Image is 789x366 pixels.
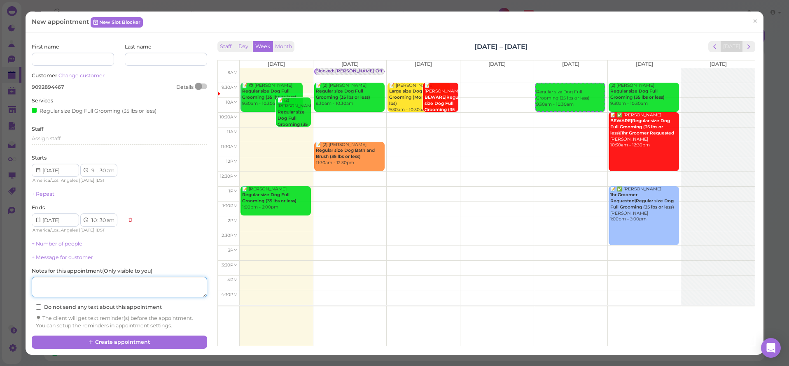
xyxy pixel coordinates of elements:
[32,204,45,211] label: Ends
[268,61,285,67] span: [DATE]
[125,43,152,51] label: Last name
[228,70,238,75] span: 9am
[220,174,238,179] span: 12:30pm
[222,262,238,268] span: 3:30pm
[219,114,238,120] span: 10:30am
[610,88,665,100] b: Regular size Dog Full Grooming (35 lbs or less)
[253,41,273,52] button: Week
[32,125,43,133] label: Staff
[721,41,743,52] button: [DATE]
[273,41,294,52] button: Month
[742,41,755,52] button: next
[636,61,653,67] span: [DATE]
[610,192,674,209] b: 1hr Groomer Requested|Regular size Dog Full Grooming (35 lbs or less)
[315,142,385,166] div: 📝 (2) [PERSON_NAME] 11:30am - 12:30pm
[217,41,234,52] button: Staff
[424,83,458,143] div: 📝 [PERSON_NAME] new schnauzer [PERSON_NAME] 9:30am - 10:30am
[228,218,238,223] span: 2pm
[761,338,781,358] div: Open Intercom Messenger
[242,186,311,211] div: 📝 [PERSON_NAME] 1:00pm - 2:00pm
[32,106,156,115] div: Regular size Dog Full Grooming (35 lbs or less)
[32,43,59,51] label: First name
[226,159,238,164] span: 12pm
[242,88,296,100] b: Regular size Dog Full Grooming (35 lbs or less)
[32,177,124,184] div: | |
[341,61,359,67] span: [DATE]
[242,83,303,107] div: 📝 😋 [PERSON_NAME] 9:30am - 10:30am
[32,267,152,275] label: Notes for this appointment ( Only visible to you )
[32,227,124,234] div: | |
[233,41,253,52] button: Day
[229,188,238,194] span: 1pm
[32,241,82,247] a: + Number of people
[389,83,450,113] div: 📝 [PERSON_NAME] 9:30am - 10:30am
[315,68,415,74] div: Blocked: [PERSON_NAME] Off • appointment
[415,61,432,67] span: [DATE]
[488,61,506,67] span: [DATE]
[32,97,53,104] label: Services
[562,61,579,67] span: [DATE]
[32,18,91,25] span: New appointment
[221,144,238,149] span: 11:30am
[752,16,758,27] span: ×
[36,304,41,310] input: Do not send any text about this appointment
[36,303,162,311] label: Do not send any text about this appointment
[32,72,105,79] label: Customer
[610,118,674,135] b: BEWARE|Regular size Dog Full Grooming (35 lbs or less)|1hr Groomer Requested
[33,178,78,183] span: America/Los_Angeles
[58,72,105,79] a: Change customer
[36,315,203,329] div: The client will get text reminder(s) before the appointment. You can setup the reminders in appoi...
[33,227,78,233] span: America/Los_Angeles
[226,100,238,105] span: 10am
[91,17,143,27] a: New Slot Blocker
[536,83,605,108] div: Regular size Dog Full Grooming (35 lbs or less) 9:30am - 10:30am
[222,85,238,90] span: 9:30am
[474,42,528,51] h2: [DATE] – [DATE]
[97,178,105,183] span: DST
[32,135,61,141] span: Assign staff
[80,227,94,233] span: [DATE]
[221,292,238,297] span: 4:30pm
[389,88,443,106] b: Large size Dog Full Grooming (More than 35 lbs)
[222,203,238,208] span: 1:30pm
[708,41,721,52] button: prev
[425,95,464,118] b: BEWARE|Regular size Dog Full Grooming (35 lbs or less)
[176,83,194,91] div: Details
[277,97,311,146] div: 📝 (2) [PERSON_NAME] 10:00am - 11:00am
[316,148,375,159] b: Regular size Dog Bath and Brush (35 lbs or less)
[222,233,238,238] span: 2:30pm
[315,83,385,107] div: 📝 (2) [PERSON_NAME] 9:30am - 10:30am
[710,61,727,67] span: [DATE]
[32,254,93,260] a: + Message for customer
[32,154,47,162] label: Starts
[97,227,105,233] span: DST
[32,336,207,349] button: Create appointment
[32,84,64,90] span: 9092894467
[227,129,238,134] span: 11am
[242,192,296,204] b: Regular size Dog Full Grooming (35 lbs or less)
[278,109,308,133] b: Regular size Dog Full Grooming (35 lbs or less)
[228,248,238,253] span: 3pm
[80,178,94,183] span: [DATE]
[610,112,679,148] div: 📝 ✅ [PERSON_NAME] [PERSON_NAME] 10:30am - 12:30pm
[610,83,679,107] div: (2) [PERSON_NAME] 9:30am - 10:30am
[32,191,54,197] a: + Repeat
[610,186,679,222] div: 📝 ✅ [PERSON_NAME] [PERSON_NAME] 1:00pm - 3:00pm
[227,277,238,283] span: 4pm
[316,88,370,100] b: Regular size Dog Full Grooming (35 lbs or less)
